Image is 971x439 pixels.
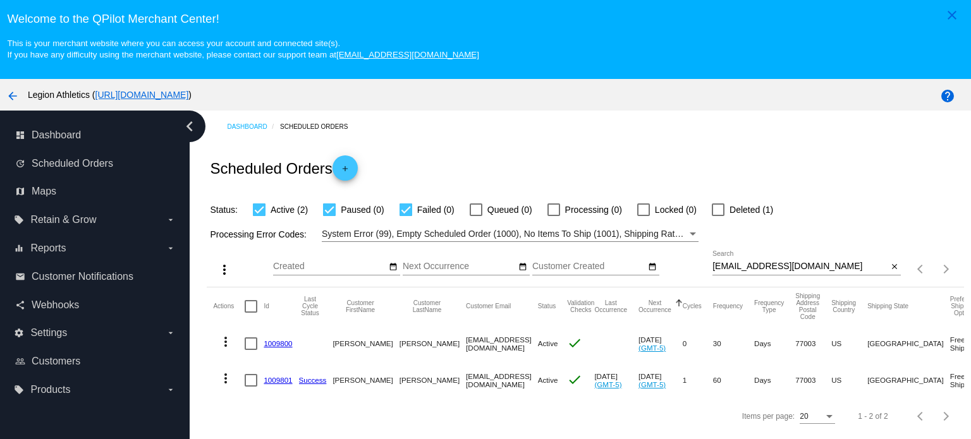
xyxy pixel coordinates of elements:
[800,412,835,421] mat-select: Items per page:
[264,376,292,384] a: 1009801
[466,362,538,399] mat-cell: [EMAIL_ADDRESS][DOMAIN_NAME]
[400,299,455,313] button: Change sorting for CustomerLastName
[7,12,963,26] h3: Welcome to the QPilot Merchant Center!
[890,262,899,272] mat-icon: close
[730,202,773,217] span: Deleted (1)
[15,351,176,371] a: people_outline Customers
[15,295,176,315] a: share Webhooks
[800,412,808,421] span: 20
[218,334,233,349] mat-icon: more_vert
[831,362,867,399] mat-cell: US
[280,117,359,136] a: Scheduled Orders
[166,243,176,253] i: arrow_drop_down
[713,362,754,399] mat-cell: 60
[30,384,70,395] span: Products
[32,271,133,282] span: Customer Notifications
[754,325,795,362] mat-cell: Days
[333,299,388,313] button: Change sorting for CustomerFirstName
[14,243,24,253] i: equalizer
[567,372,582,387] mat-icon: check
[594,380,621,388] a: (GMT-5)
[940,88,955,104] mat-icon: help
[338,164,353,179] mat-icon: add
[795,362,831,399] mat-cell: 77003
[14,385,24,395] i: local_offer
[934,256,959,282] button: Next page
[712,262,888,272] input: Search
[400,362,466,399] mat-cell: [PERSON_NAME]
[217,262,232,277] mat-icon: more_vert
[538,339,558,347] span: Active
[417,202,455,217] span: Failed (0)
[567,335,582,351] mat-icon: check
[210,229,307,239] span: Processing Error Codes:
[831,299,856,313] button: Change sorting for ShippingCountry
[538,303,556,310] button: Change sorting for Status
[264,303,269,310] button: Change sorting for Id
[32,158,113,169] span: Scheduled Orders
[7,39,479,59] small: This is your merchant website where you can access your account and connected site(s). If you hav...
[466,325,538,362] mat-cell: [EMAIL_ADDRESS][DOMAIN_NAME]
[487,202,532,217] span: Queued (0)
[594,362,638,399] mat-cell: [DATE]
[15,181,176,201] a: map Maps
[32,356,80,367] span: Customers
[273,262,387,272] input: Created
[683,362,713,399] mat-cell: 1
[466,303,511,310] button: Change sorting for CustomerEmail
[683,325,713,362] mat-cell: 0
[210,205,238,215] span: Status:
[888,260,901,274] button: Clear
[867,325,950,362] mat-cell: [GEOGRAPHIC_DATA]
[333,325,399,362] mat-cell: [PERSON_NAME]
[518,262,527,272] mat-icon: date_range
[638,344,666,352] a: (GMT-5)
[15,356,25,366] i: people_outline
[32,129,81,141] span: Dashboard
[532,262,646,272] input: Customer Created
[218,371,233,386] mat-icon: more_vert
[867,303,908,310] button: Change sorting for ShippingState
[858,412,888,421] div: 1 - 2 of 2
[713,325,754,362] mat-cell: 30
[648,262,657,272] mat-icon: date_range
[210,155,357,181] h2: Scheduled Orders
[400,325,466,362] mat-cell: [PERSON_NAME]
[15,272,25,282] i: email
[180,116,200,136] i: chevron_left
[14,328,24,338] i: settings
[30,243,66,254] span: Reports
[944,8,960,23] mat-icon: close
[831,325,867,362] mat-cell: US
[15,125,176,145] a: dashboard Dashboard
[28,90,192,100] span: Legion Athletics ( )
[867,362,950,399] mat-cell: [GEOGRAPHIC_DATA]
[638,325,683,362] mat-cell: [DATE]
[638,362,683,399] mat-cell: [DATE]
[565,202,622,217] span: Processing (0)
[15,186,25,196] i: map
[15,153,176,174] a: update Scheduled Orders
[795,325,831,362] mat-cell: 77003
[14,215,24,225] i: local_offer
[754,299,784,313] button: Change sorting for FrequencyType
[683,303,702,310] button: Change sorting for Cycles
[15,130,25,140] i: dashboard
[30,214,96,226] span: Retain & Grow
[15,267,176,287] a: email Customer Notifications
[403,262,516,272] input: Next Occurrence
[336,50,479,59] a: [EMAIL_ADDRESS][DOMAIN_NAME]
[227,117,280,136] a: Dashboard
[95,90,189,100] a: [URL][DOMAIN_NAME]
[908,256,934,282] button: Previous page
[264,339,292,347] a: 1009800
[15,159,25,169] i: update
[32,299,79,311] span: Webhooks
[594,299,627,313] button: Change sorting for LastOccurrenceUtc
[166,328,176,338] i: arrow_drop_down
[795,292,820,320] button: Change sorting for ShippingPostcode
[655,202,697,217] span: Locked (0)
[271,202,308,217] span: Active (2)
[322,226,699,242] mat-select: Filter by Processing Error Codes
[30,327,67,339] span: Settings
